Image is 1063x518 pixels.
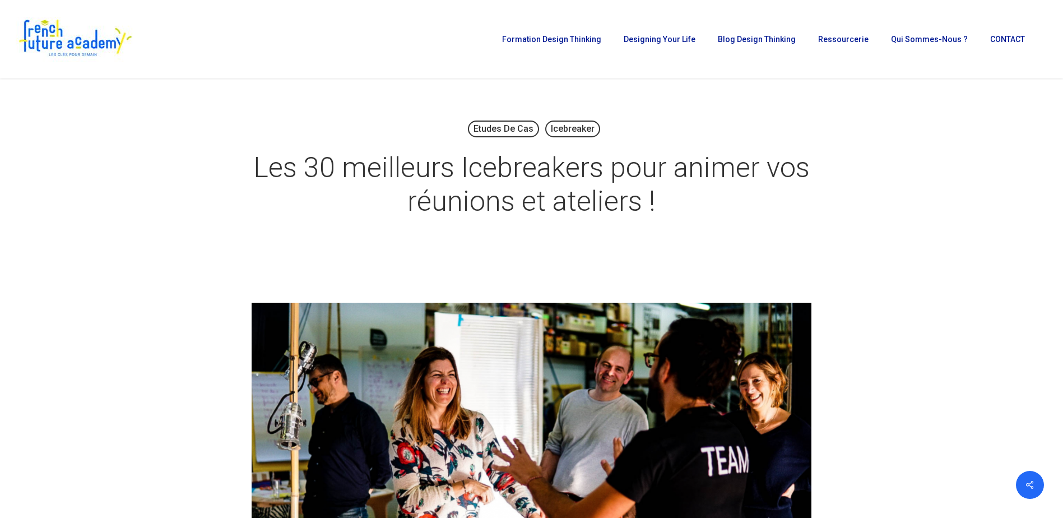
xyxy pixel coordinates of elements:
a: Blog Design Thinking [712,35,801,43]
a: Designing Your Life [618,35,701,43]
span: Ressourcerie [818,35,869,44]
a: Etudes de cas [468,121,539,137]
a: Icebreaker [545,121,600,137]
span: Qui sommes-nous ? [891,35,968,44]
a: Qui sommes-nous ? [885,35,973,43]
a: Formation Design Thinking [496,35,607,43]
span: Blog Design Thinking [718,35,796,44]
a: CONTACT [985,35,1030,43]
span: Formation Design Thinking [502,35,601,44]
span: Designing Your Life [624,35,695,44]
img: French Future Academy [16,17,134,62]
h1: Les 30 meilleurs Icebreakers pour animer vos réunions et ateliers ! [252,140,812,229]
span: CONTACT [990,35,1025,44]
a: Ressourcerie [813,35,874,43]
